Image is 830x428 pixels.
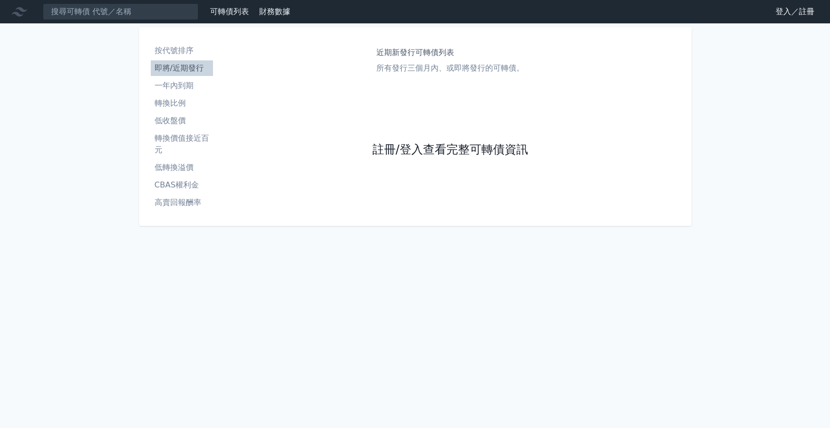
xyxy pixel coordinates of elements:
[151,195,213,210] a: 高賣回報酬率
[151,160,213,175] a: 低轉換溢價
[151,197,213,208] li: 高賣回報酬率
[151,45,213,56] li: 按代號排序
[151,62,213,74] li: 即將/近期發行
[151,78,213,93] a: 一年內到期
[376,62,524,74] p: 所有發行三個月內、或即將發行的可轉債。
[43,3,198,20] input: 搜尋可轉債 代號／名稱
[768,4,822,19] a: 登入／註冊
[151,115,213,127] li: 低收盤價
[151,80,213,92] li: 一年內到期
[151,113,213,129] a: 低收盤價
[151,95,213,111] a: 轉換比例
[151,132,213,156] li: 轉換價值接近百元
[372,142,528,158] a: 註冊/登入查看完整可轉債資訊
[151,130,213,158] a: 轉換價值接近百元
[259,7,290,16] a: 財務數據
[151,162,213,173] li: 低轉換溢價
[151,177,213,193] a: CBAS權利金
[376,47,524,58] h1: 近期新發行可轉債列表
[151,97,213,109] li: 轉換比例
[151,43,213,58] a: 按代號排序
[210,7,249,16] a: 可轉債列表
[151,179,213,191] li: CBAS權利金
[151,60,213,76] a: 即將/近期發行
